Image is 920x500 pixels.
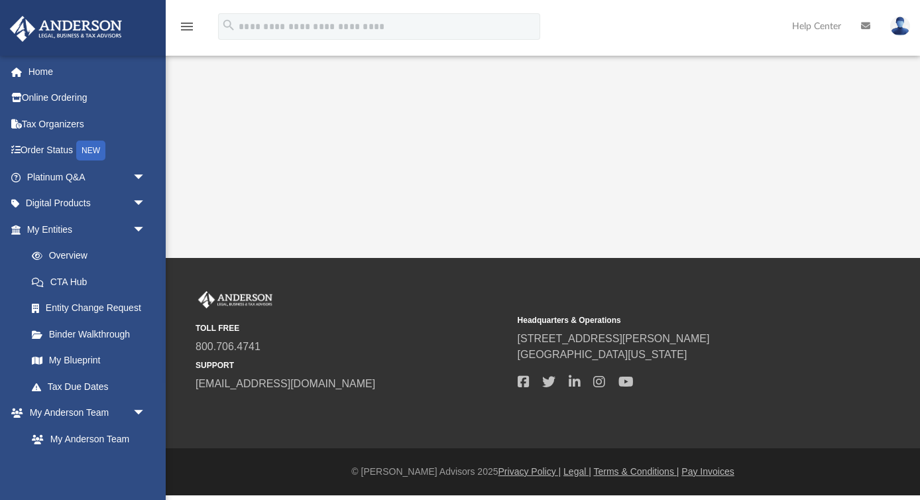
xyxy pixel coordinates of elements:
div: © [PERSON_NAME] Advisors 2025 [166,465,920,479]
small: SUPPORT [196,359,508,371]
a: Privacy Policy | [498,466,561,477]
a: [STREET_ADDRESS][PERSON_NAME] [518,333,710,344]
img: User Pic [890,17,910,36]
span: arrow_drop_down [133,190,159,218]
i: menu [179,19,195,34]
img: Anderson Advisors Platinum Portal [196,291,275,308]
a: Overview [19,243,166,269]
a: Online Ordering [9,85,166,111]
a: CTA Hub [19,269,166,295]
a: Terms & Conditions | [594,466,679,477]
div: NEW [76,141,105,160]
a: menu [179,25,195,34]
img: Anderson Advisors Platinum Portal [6,16,126,42]
a: Tax Due Dates [19,373,166,400]
a: My Entitiesarrow_drop_down [9,216,166,243]
span: arrow_drop_down [133,164,159,191]
a: Home [9,58,166,85]
i: search [221,18,236,32]
span: arrow_drop_down [133,216,159,243]
small: TOLL FREE [196,322,508,334]
a: My Anderson Teamarrow_drop_down [9,400,159,426]
a: Binder Walkthrough [19,321,166,347]
a: 800.706.4741 [196,341,260,352]
a: Digital Productsarrow_drop_down [9,190,166,217]
a: Anderson System [19,452,159,479]
a: Order StatusNEW [9,137,166,164]
a: Platinum Q&Aarrow_drop_down [9,164,166,190]
span: arrow_drop_down [133,400,159,427]
a: Entity Change Request [19,295,166,322]
a: My Anderson Team [19,426,152,452]
a: My Blueprint [19,347,159,374]
a: [GEOGRAPHIC_DATA][US_STATE] [518,349,687,360]
a: [EMAIL_ADDRESS][DOMAIN_NAME] [196,378,375,389]
a: Tax Organizers [9,111,166,137]
small: Headquarters & Operations [518,314,831,326]
a: Legal | [563,466,591,477]
a: Pay Invoices [681,466,734,477]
